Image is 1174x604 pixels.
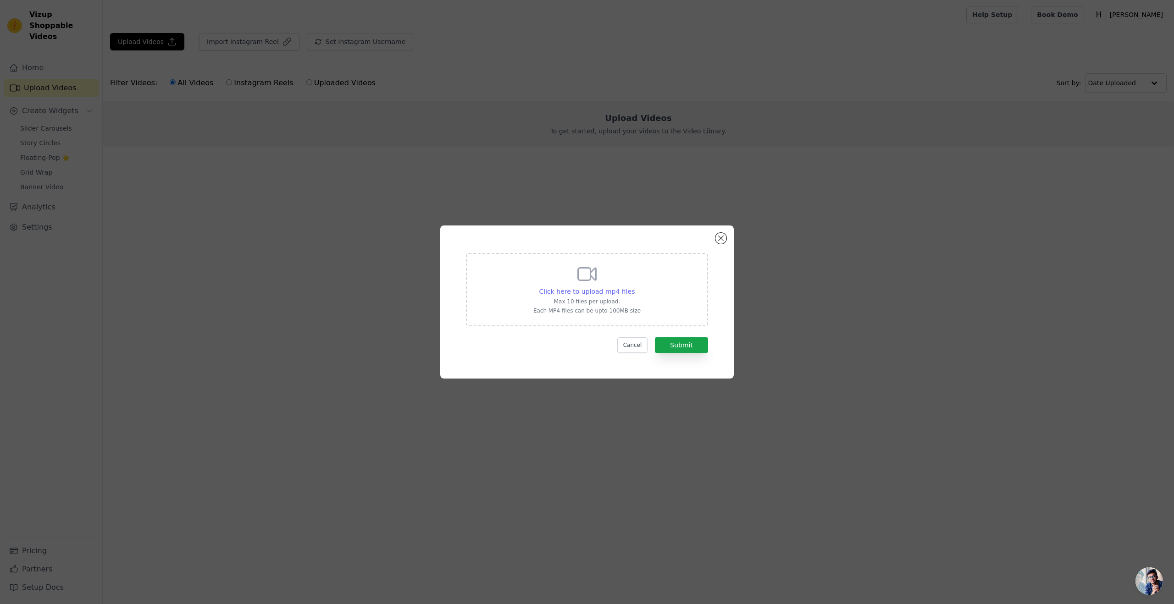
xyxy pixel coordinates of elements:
[715,233,726,244] button: Close modal
[539,288,635,295] span: Click here to upload mp4 files
[533,307,641,314] p: Each MP4 files can be upto 100MB size
[655,337,708,353] button: Submit
[533,298,641,305] p: Max 10 files per upload.
[1135,567,1163,595] div: Open chat
[617,337,648,353] button: Cancel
